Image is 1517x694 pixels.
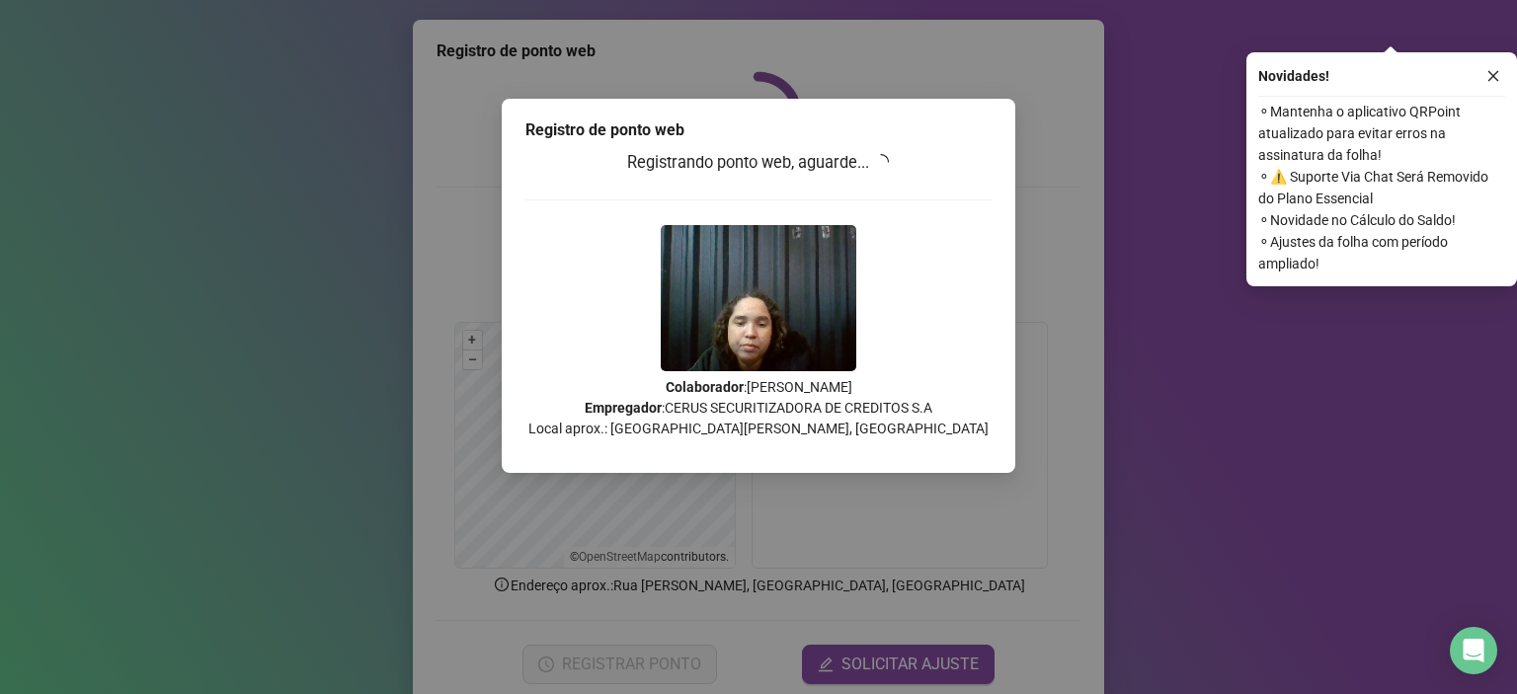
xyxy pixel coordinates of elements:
span: loading [870,151,892,173]
span: Novidades ! [1258,65,1329,87]
div: Registro de ponto web [525,118,992,142]
strong: Colaborador [666,379,744,395]
span: ⚬ Ajustes da folha com período ampliado! [1258,231,1505,274]
div: Open Intercom Messenger [1450,627,1497,674]
img: 9k= [661,225,856,371]
span: ⚬ Novidade no Cálculo do Saldo! [1258,209,1505,231]
span: close [1486,69,1500,83]
strong: Empregador [585,400,662,416]
p: : [PERSON_NAME] : CERUS SECURITIZADORA DE CREDITOS S.A Local aprox.: [GEOGRAPHIC_DATA][PERSON_NAM... [525,377,992,439]
h3: Registrando ponto web, aguarde... [525,150,992,176]
span: ⚬ Mantenha o aplicativo QRPoint atualizado para evitar erros na assinatura da folha! [1258,101,1505,166]
span: ⚬ ⚠️ Suporte Via Chat Será Removido do Plano Essencial [1258,166,1505,209]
